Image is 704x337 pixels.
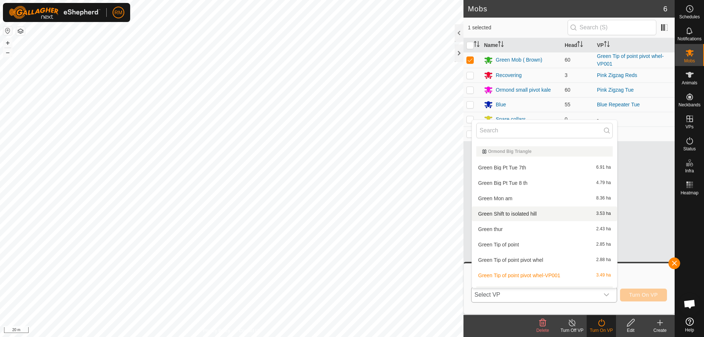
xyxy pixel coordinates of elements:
span: 4.79 ha [596,180,611,186]
span: 8.36 ha [596,196,611,201]
span: Green Big Pt Tue 8 th [478,180,528,186]
button: + [3,39,12,47]
div: dropdown trigger [599,287,614,302]
span: Help [685,328,694,332]
span: Green Shift to isolated hill [478,211,537,216]
span: 3.53 ha [596,211,611,216]
span: 1 selected [468,24,568,32]
th: Head [562,38,594,52]
button: Turn On VP [620,289,667,301]
div: Turn Off VP [557,327,587,334]
div: Turn On VP [587,327,616,334]
div: Edit [616,327,645,334]
li: Green Big Pt Tue 8 th [472,176,617,190]
th: VP [594,38,675,52]
img: Gallagher Logo [9,6,100,19]
a: Help [675,315,704,335]
li: Green Big Pt Tue 7th [472,160,617,175]
a: Green Tip of point pivot whel-VP001 [597,53,664,67]
th: Name [481,38,562,52]
span: Heatmap [681,191,698,195]
span: 3 [565,72,568,78]
span: 0 [565,116,568,122]
li: Green Tip of point pivot whel-VP001 [472,268,617,283]
input: Search [476,123,613,138]
li: Green Tip of point pivot whel [472,253,617,267]
li: Green Tip of point [472,237,617,252]
li: Green Shift to isolated hill [472,206,617,221]
a: Pink Zigzag Reds [597,72,637,78]
span: VPs [685,125,693,129]
span: RM [114,9,122,17]
td: - [594,112,675,127]
div: Spare collars [496,116,526,123]
span: Delete [536,328,549,333]
span: 55 [565,102,571,107]
span: Turn On VP [629,292,658,298]
span: 60 [565,57,571,63]
span: Green Mon am [478,196,512,201]
span: Green Big Pt Tue 7th [478,165,526,170]
li: Green thur [472,222,617,237]
span: 6 [663,3,667,14]
span: 3.49 ha [596,273,611,278]
span: Neckbands [678,103,700,107]
div: Open chat [679,293,701,315]
span: 2.43 ha [596,227,611,232]
a: Contact Us [239,327,261,334]
a: Privacy Policy [203,327,230,334]
div: Recovering [496,72,522,79]
div: Ormond Big Triangle [482,149,607,154]
button: Reset Map [3,26,12,35]
span: Infra [685,169,694,173]
span: Green Tip of point pivot whel-VP001 [478,273,560,278]
div: Green Mob ( Brown) [496,56,542,64]
span: Green thur [478,227,503,232]
div: Blue [496,101,506,109]
span: Schedules [679,15,700,19]
button: – [3,48,12,57]
a: Blue Repeater Tue [597,102,640,107]
p-sorticon: Activate to sort [604,42,610,48]
h2: Mobs [468,4,663,13]
li: Green Mon am [472,191,617,206]
span: Animals [682,81,697,85]
input: Search (S) [568,20,656,35]
p-sorticon: Activate to sort [577,42,583,48]
span: 6.91 ha [596,165,611,170]
span: Green Tip of point pivot whel [478,257,543,263]
p-sorticon: Activate to sort [498,42,504,48]
span: 60 [565,87,571,93]
td: - [594,127,675,141]
p-sorticon: Activate to sort [474,42,480,48]
div: Create [645,327,675,334]
span: Mobs [684,59,695,63]
span: 2.85 ha [596,242,611,247]
div: Ormond small pivot kale [496,86,551,94]
a: Pink Zigzag Tue [597,87,634,93]
span: Green Tip of point [478,242,519,247]
button: Map Layers [16,27,25,36]
span: Select VP [472,287,599,302]
span: 2.88 ha [596,257,611,263]
span: Notifications [678,37,701,41]
span: Status [683,147,696,151]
